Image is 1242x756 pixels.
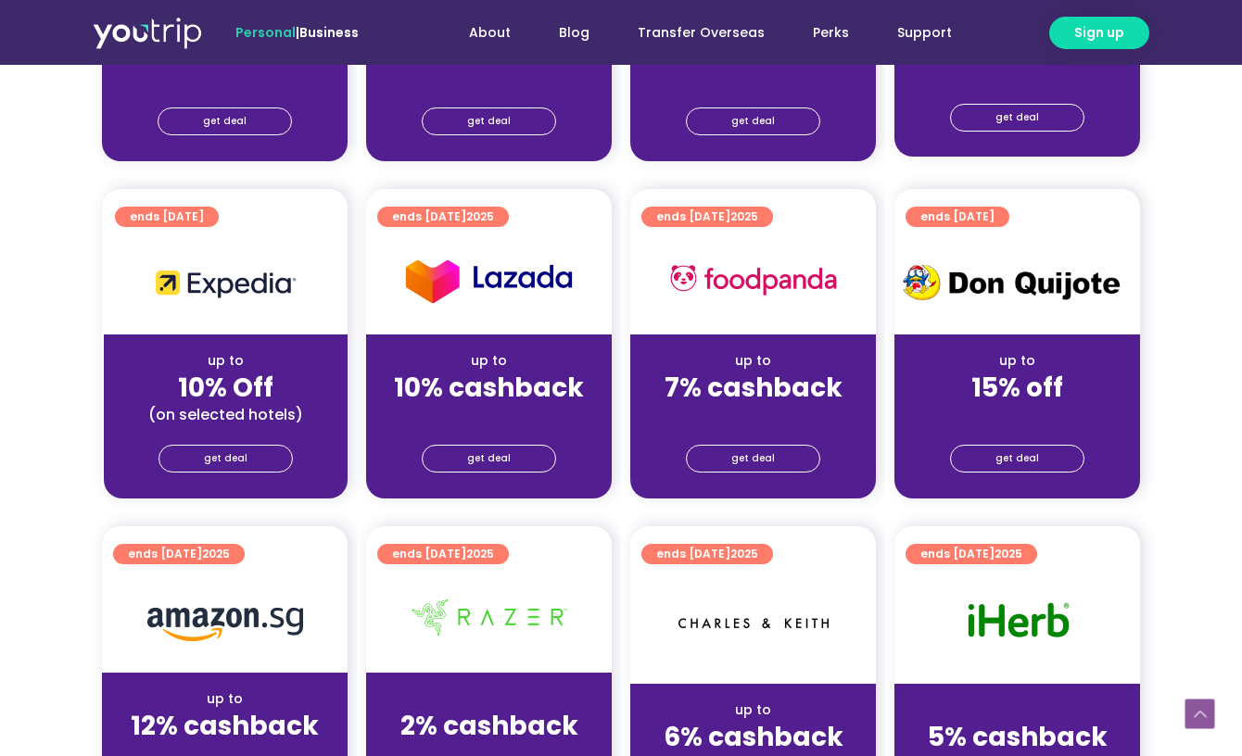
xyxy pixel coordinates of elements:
[422,107,556,135] a: get deal
[995,446,1039,472] span: get deal
[130,207,204,227] span: ends [DATE]
[995,105,1039,131] span: get deal
[467,446,511,472] span: get deal
[906,207,1009,227] a: ends [DATE]
[119,351,333,371] div: up to
[909,405,1125,424] div: (for stays only)
[178,370,273,406] strong: 10% Off
[686,445,820,472] a: get deal
[299,23,359,42] a: Business
[119,405,333,424] div: (on selected hotels)
[467,108,511,134] span: get deal
[117,68,333,87] div: (for stays only)
[158,445,293,472] a: get deal
[381,351,597,371] div: up to
[909,351,1125,371] div: up to
[202,546,230,561] span: 2025
[1049,17,1149,49] a: Sign up
[730,546,758,561] span: 2025
[909,700,1125,720] div: up to
[117,689,333,709] div: up to
[377,207,509,227] a: ends [DATE]2025
[950,445,1084,472] a: get deal
[466,208,494,224] span: 2025
[113,544,245,564] a: ends [DATE]2025
[115,207,219,227] a: ends [DATE]
[656,544,758,564] span: ends [DATE]
[906,544,1037,564] a: ends [DATE]2025
[641,207,773,227] a: ends [DATE]2025
[409,16,976,50] nav: Menu
[381,405,597,424] div: (for stays only)
[394,370,584,406] strong: 10% cashback
[235,23,296,42] span: Personal
[204,446,247,472] span: get deal
[203,108,247,134] span: get deal
[928,719,1108,755] strong: 5% cashback
[131,708,319,744] strong: 12% cashback
[392,207,494,227] span: ends [DATE]
[645,700,861,720] div: up to
[400,708,578,744] strong: 2% cashback
[656,207,758,227] span: ends [DATE]
[873,16,976,50] a: Support
[730,208,758,224] span: 2025
[158,107,292,135] a: get deal
[645,405,861,424] div: (for stays only)
[235,23,359,42] span: |
[665,370,843,406] strong: 7% cashback
[466,546,494,561] span: 2025
[971,370,1063,406] strong: 15% off
[445,16,535,50] a: About
[535,16,614,50] a: Blog
[645,68,861,87] div: (for stays only)
[664,719,843,755] strong: 6% cashback
[128,544,230,564] span: ends [DATE]
[789,16,873,50] a: Perks
[381,68,597,87] div: (for stays only)
[950,104,1084,132] a: get deal
[381,689,597,709] div: up to
[686,107,820,135] a: get deal
[645,351,861,371] div: up to
[422,445,556,472] a: get deal
[995,546,1022,561] span: 2025
[920,207,995,227] span: ends [DATE]
[731,108,775,134] span: get deal
[392,544,494,564] span: ends [DATE]
[731,446,775,472] span: get deal
[909,65,1125,84] div: (for stays only)
[641,544,773,564] a: ends [DATE]2025
[377,544,509,564] a: ends [DATE]2025
[920,544,1022,564] span: ends [DATE]
[1074,23,1124,43] span: Sign up
[614,16,789,50] a: Transfer Overseas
